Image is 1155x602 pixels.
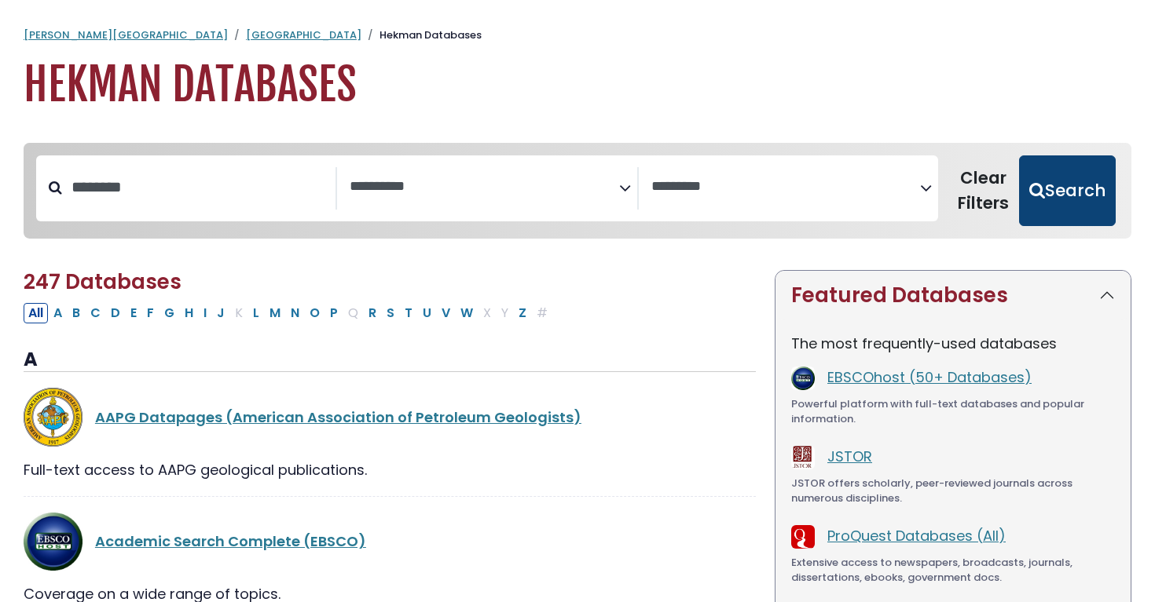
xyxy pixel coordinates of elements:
[49,303,67,323] button: Filter Results A
[948,155,1019,226] button: Clear Filters
[24,303,48,323] button: All
[827,367,1032,387] a: EBSCOhost (50+ Databases)
[350,179,618,195] textarea: Search
[24,459,756,480] div: Full-text access to AAPG geological publications.
[456,303,478,323] button: Filter Results W
[86,303,105,323] button: Filter Results C
[248,303,264,323] button: Filter Results L
[437,303,455,323] button: Filter Results V
[827,526,1006,545] a: ProQuest Databases (All)
[95,407,581,427] a: AAPG Datapages (American Association of Petroleum Geologists)
[325,303,343,323] button: Filter Results P
[1019,155,1116,226] button: Submit for Search Results
[364,303,381,323] button: Filter Results R
[775,271,1131,320] button: Featured Databases
[142,303,159,323] button: Filter Results F
[791,333,1115,354] p: The most frequently-used databases
[791,476,1115,506] div: JSTOR offers scholarly, peer-reviewed journals across numerous disciplines.
[24,268,181,296] span: 247 Databases
[400,303,417,323] button: Filter Results T
[791,396,1115,427] div: Powerful platform with full-text databases and popular information.
[791,555,1115,586] div: Extensive access to newspapers, broadcasts, journals, dissertations, ebooks, government docs.
[212,303,229,323] button: Filter Results J
[159,303,179,323] button: Filter Results G
[651,179,920,195] textarea: Search
[24,59,1131,111] h1: Hekman Databases
[199,303,211,323] button: Filter Results I
[246,27,361,42] a: [GEOGRAPHIC_DATA]
[514,303,531,323] button: Filter Results Z
[265,303,285,323] button: Filter Results M
[24,143,1131,239] nav: Search filters
[382,303,399,323] button: Filter Results S
[24,348,756,372] h3: A
[827,447,872,466] a: JSTOR
[305,303,324,323] button: Filter Results O
[95,531,366,551] a: Academic Search Complete (EBSCO)
[286,303,304,323] button: Filter Results N
[68,303,85,323] button: Filter Results B
[24,27,1131,43] nav: breadcrumb
[361,27,482,43] li: Hekman Databases
[106,303,125,323] button: Filter Results D
[62,174,335,200] input: Search database by title or keyword
[24,302,554,322] div: Alpha-list to filter by first letter of database name
[126,303,141,323] button: Filter Results E
[418,303,436,323] button: Filter Results U
[180,303,198,323] button: Filter Results H
[24,27,228,42] a: [PERSON_NAME][GEOGRAPHIC_DATA]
